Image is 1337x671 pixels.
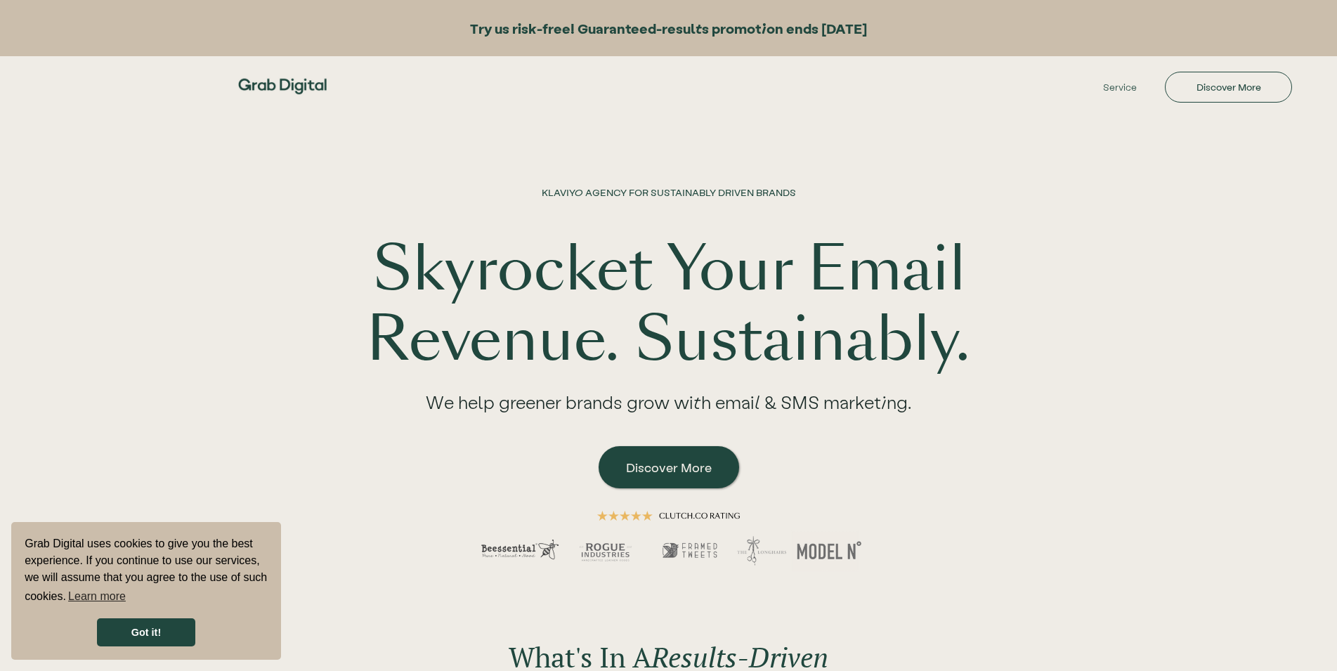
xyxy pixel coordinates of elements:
a: learn more about cookies [66,586,128,607]
h1: Skyrocket Your Email Revenue. Sustainably. [354,235,984,375]
div: cookieconsent [11,522,281,660]
a: Discover More [1165,72,1292,103]
img: hero image demonstrating a 5 star rating across multiple clients [458,488,880,594]
div: We help greener brands grow with email & SMS marketing. [398,375,939,439]
a: dismiss cookie message [97,618,195,646]
h1: KLAVIYO AGENCY FOR SUSTAINABLY DRIVEN BRANDS [542,185,796,228]
span: Grab Digital uses cookies to give you the best experience. If you continue to use our services, w... [25,535,268,607]
strong: Try us risk-free! Guaranteed-results promotion ends [DATE] [470,20,867,37]
a: Discover More [599,446,739,488]
img: Grab Digital Logo [233,66,332,107]
a: Service [1081,66,1158,108]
